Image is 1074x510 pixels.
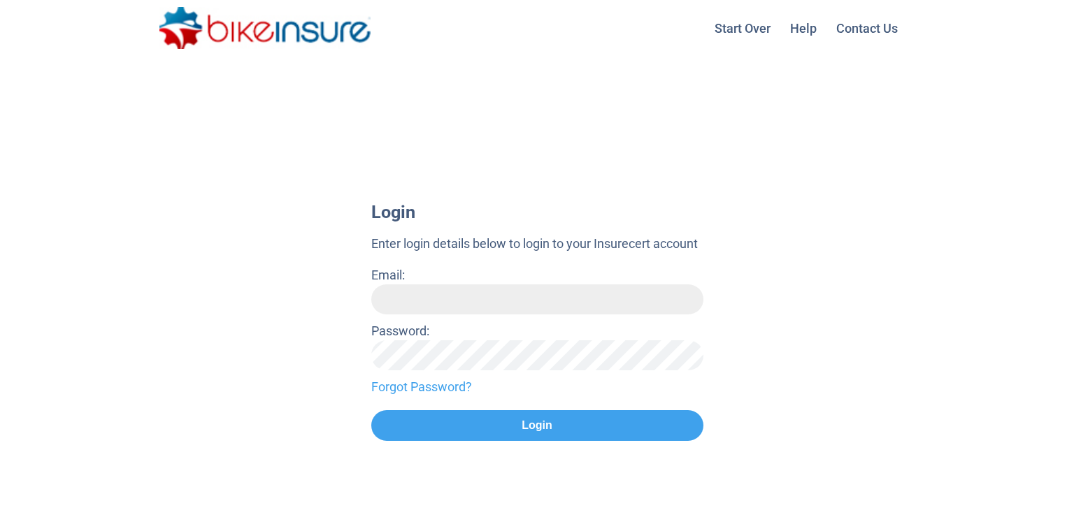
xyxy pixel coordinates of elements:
button: Login [371,410,703,441]
a: Forgot Password? [371,377,703,396]
a: Contact Us [828,10,906,46]
label: Password: [371,323,429,338]
label: Email: [371,268,405,282]
p: Enter login details below to login to your Insurecert account [371,234,703,253]
a: Start Over [706,10,779,46]
img: bikeinsure logo [159,7,371,49]
h1: Login [371,203,703,221]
